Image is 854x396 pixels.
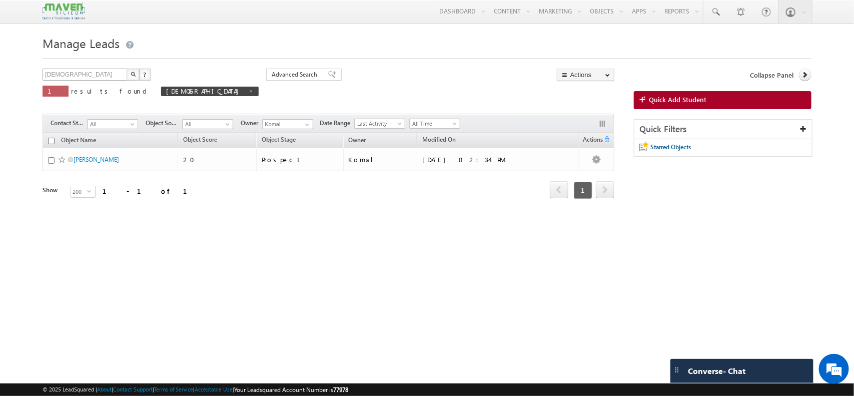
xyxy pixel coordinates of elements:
[355,119,402,128] span: Last Activity
[139,69,151,81] button: ?
[354,119,405,129] a: Last Activity
[750,71,794,80] span: Collapse Panel
[422,155,560,164] div: [DATE] 02:34 PM
[88,120,135,129] span: All
[550,181,568,198] span: prev
[333,386,348,393] span: 77978
[634,120,812,139] div: Quick Filters
[349,155,413,164] div: Komal
[178,134,222,147] a: Object Score
[143,70,148,79] span: ?
[87,119,138,129] a: All
[183,136,217,143] span: Object Score
[417,134,461,147] a: Modified On
[673,366,681,374] img: carter-drag
[166,87,244,95] span: [DEMOGRAPHIC_DATA]
[183,155,252,164] div: 20
[74,156,119,163] a: [PERSON_NAME]
[688,366,745,375] span: Converse - Chat
[272,70,320,79] span: Advanced Search
[113,386,153,392] a: Contact Support
[634,91,811,109] a: Quick Add Student
[48,87,64,95] span: 1
[574,182,592,199] span: 1
[183,120,230,129] span: All
[409,119,460,129] a: All Time
[51,119,87,128] span: Contact Stage
[103,185,199,197] div: 1 - 1 of 1
[257,134,301,147] a: Object Stage
[557,69,614,81] button: Actions
[43,35,120,51] span: Manage Leads
[410,119,457,128] span: All Time
[71,186,87,197] span: 200
[596,182,614,198] a: next
[300,120,312,130] a: Show All Items
[131,72,136,77] img: Search
[596,181,614,198] span: next
[349,136,366,144] span: Owner
[241,119,262,128] span: Owner
[262,155,339,164] div: Prospect
[195,386,233,392] a: Acceptable Use
[422,136,456,143] span: Modified On
[154,386,193,392] a: Terms of Service
[87,189,95,193] span: select
[182,119,233,129] a: All
[579,134,603,147] span: Actions
[550,182,568,198] a: prev
[43,385,348,394] span: © 2025 LeadSquared | | | | |
[650,143,691,151] span: Starred Objects
[43,3,85,20] img: Custom Logo
[97,386,112,392] a: About
[320,119,354,128] span: Date Range
[71,87,151,95] span: results found
[649,95,706,104] span: Quick Add Student
[262,136,296,143] span: Object Stage
[56,135,101,148] a: Object Name
[48,138,55,144] input: Check all records
[43,186,63,195] div: Show
[262,119,313,129] input: Type to Search
[234,386,348,393] span: Your Leadsquared Account Number is
[146,119,182,128] span: Object Source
